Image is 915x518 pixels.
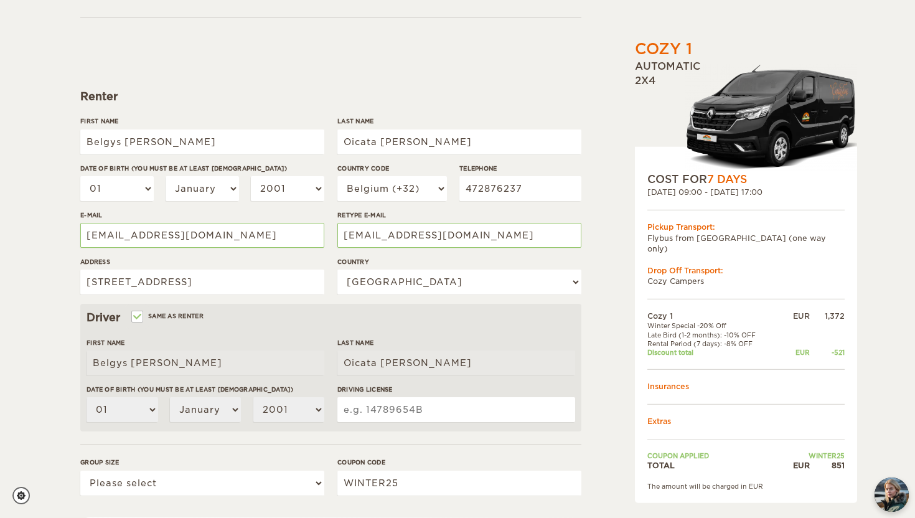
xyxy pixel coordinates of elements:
[337,116,581,126] label: Last Name
[80,129,324,154] input: e.g. William
[337,257,581,266] label: Country
[647,330,781,339] td: Late Bird (1-2 months): -10% OFF
[80,270,324,294] input: e.g. Street, City, Zip Code
[87,338,324,347] label: First Name
[647,232,845,253] td: Flybus from [GEOGRAPHIC_DATA] (one way only)
[707,173,747,186] span: 7 Days
[87,351,324,375] input: e.g. William
[647,172,845,187] div: COST FOR
[647,482,845,491] div: The amount will be charged in EUR
[80,257,324,266] label: Address
[635,60,857,172] div: Automatic 2x4
[810,311,845,321] div: 1,372
[337,351,575,375] input: e.g. Smith
[647,339,781,348] td: Rental Period (7 days): -8% OFF
[647,451,781,459] td: Coupon applied
[12,487,38,504] a: Cookie settings
[337,164,447,173] label: Country Code
[647,311,781,321] td: Cozy 1
[647,265,845,276] div: Drop Off Transport:
[647,416,845,426] td: Extras
[875,478,909,512] img: Freyja at Cozy Campers
[647,222,845,232] div: Pickup Transport:
[337,129,581,154] input: e.g. Smith
[647,321,781,330] td: Winter Special -20% Off
[337,210,581,220] label: Retype E-mail
[685,64,857,172] img: Stuttur-m-c-logo-2.png
[647,460,781,471] td: TOTAL
[87,385,324,394] label: Date of birth (You must be at least [DEMOGRAPHIC_DATA])
[647,187,845,197] div: [DATE] 09:00 - [DATE] 17:00
[781,311,810,321] div: EUR
[80,223,324,248] input: e.g. example@example.com
[635,39,692,60] div: Cozy 1
[459,176,581,201] input: e.g. 1 234 567 890
[337,397,575,422] input: e.g. 14789654B
[875,478,909,512] button: chat-button
[80,210,324,220] label: E-mail
[647,348,781,357] td: Discount total
[810,348,845,357] div: -521
[781,348,810,357] div: EUR
[337,385,575,394] label: Driving License
[337,223,581,248] input: e.g. example@example.com
[337,338,575,347] label: Last Name
[80,164,324,173] label: Date of birth (You must be at least [DEMOGRAPHIC_DATA])
[337,458,581,467] label: Coupon code
[80,116,324,126] label: First Name
[781,460,810,471] div: EUR
[87,310,575,325] div: Driver
[133,314,141,322] input: Same as renter
[810,460,845,471] div: 851
[80,89,581,104] div: Renter
[781,451,845,459] td: WINTER25
[459,164,581,173] label: Telephone
[133,310,204,322] label: Same as renter
[80,458,324,467] label: Group size
[647,276,845,286] td: Cozy Campers
[647,381,845,392] td: Insurances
